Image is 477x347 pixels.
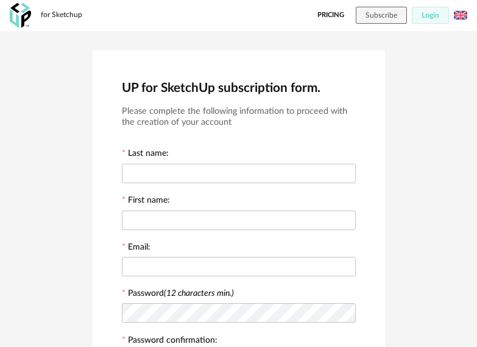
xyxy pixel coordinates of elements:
[122,106,356,128] h3: Please complete the following information to proceed with the creation of your account
[122,336,217,347] label: Password confirmation:
[41,10,82,20] div: for Sketchup
[366,12,397,19] span: Subscribe
[122,149,169,160] label: Last name:
[128,289,234,298] label: Password
[356,7,407,24] button: Subscribe
[164,289,234,298] i: (12 characters min.)
[454,9,467,22] img: us
[122,196,170,207] label: First name:
[317,7,344,24] a: Pricing
[122,80,356,96] h2: UP for SketchUp subscription form.
[412,7,449,24] button: Login
[10,3,31,28] img: OXP
[422,12,439,19] span: Login
[122,243,150,254] label: Email:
